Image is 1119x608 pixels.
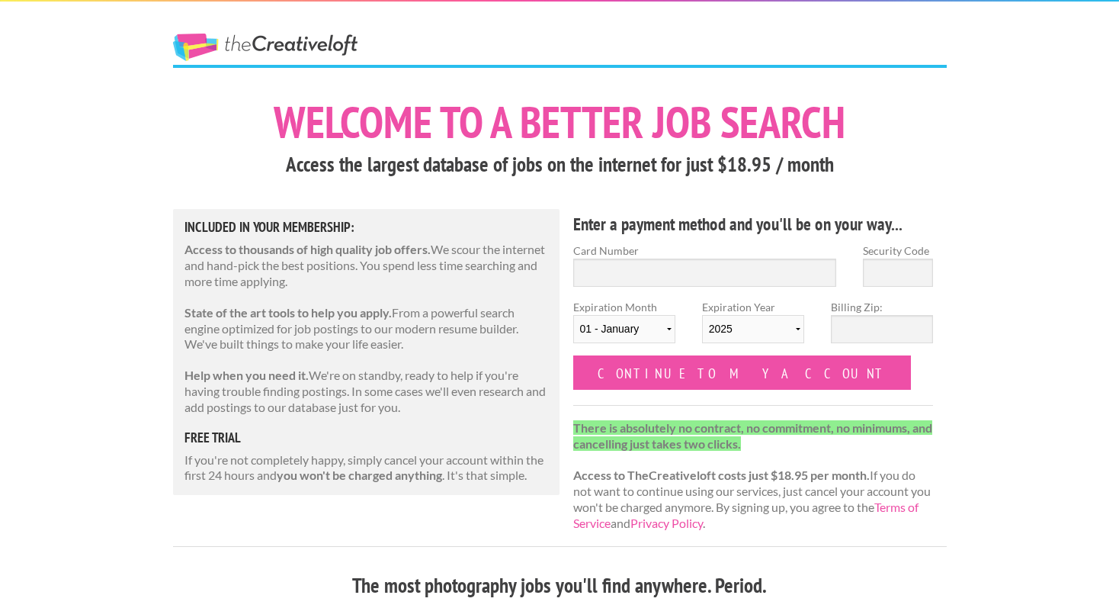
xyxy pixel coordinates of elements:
[184,220,549,234] h5: Included in Your Membership:
[184,431,549,445] h5: free trial
[573,315,675,343] select: Expiration Month
[184,305,549,352] p: From a powerful search engine optimized for job postings to our modern resume builder. We've buil...
[573,355,912,390] input: Continue to my account
[173,100,947,144] h1: Welcome to a better job search
[184,305,392,320] strong: State of the art tools to help you apply.
[573,420,932,451] strong: There is absolutely no contract, no commitment, no minimums, and cancelling just takes two clicks.
[573,299,675,355] label: Expiration Month
[277,468,442,482] strong: you won't be charged anything
[173,571,947,600] h3: The most photography jobs you'll find anywhere. Period.
[573,212,934,236] h4: Enter a payment method and you'll be on your way...
[184,242,549,289] p: We scour the internet and hand-pick the best positions. You spend less time searching and more ti...
[173,34,358,61] a: The Creative Loft
[184,368,309,382] strong: Help when you need it.
[630,516,703,530] a: Privacy Policy
[573,243,837,259] label: Card Number
[863,243,933,259] label: Security Code
[831,299,933,315] label: Billing Zip:
[573,420,934,532] p: If you do not want to continue using our services, just cancel your account you won't be charged ...
[173,150,947,179] h3: Access the largest database of jobs on the internet for just $18.95 / month
[184,368,549,415] p: We're on standby, ready to help if you're having trouble finding postings. In some cases we'll ev...
[573,500,919,530] a: Terms of Service
[702,315,804,343] select: Expiration Year
[573,468,870,482] strong: Access to TheCreativeloft costs just $18.95 per month.
[184,452,549,484] p: If you're not completely happy, simply cancel your account within the first 24 hours and . It's t...
[184,242,431,256] strong: Access to thousands of high quality job offers.
[702,299,804,355] label: Expiration Year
